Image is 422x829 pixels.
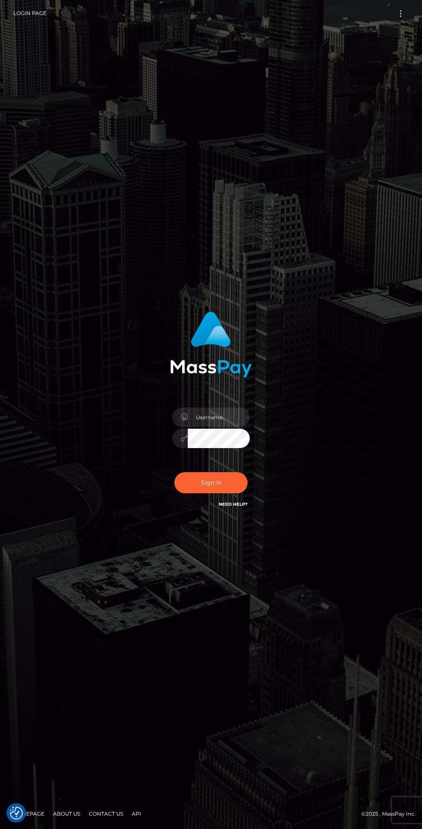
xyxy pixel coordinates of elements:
a: Need Help? [219,501,248,507]
button: Consent Preferences [10,807,23,820]
button: Sign in [174,472,248,493]
a: About Us [50,807,84,820]
div: © 2025 , MassPay Inc. [6,809,416,819]
img: MassPay Login [170,312,252,377]
a: Homepage [9,807,48,820]
a: Contact Us [85,807,127,820]
a: API [128,807,145,820]
img: Revisit consent button [10,807,23,820]
input: Username... [188,408,250,427]
button: Toggle navigation [393,8,409,19]
a: Login Page [13,4,47,22]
